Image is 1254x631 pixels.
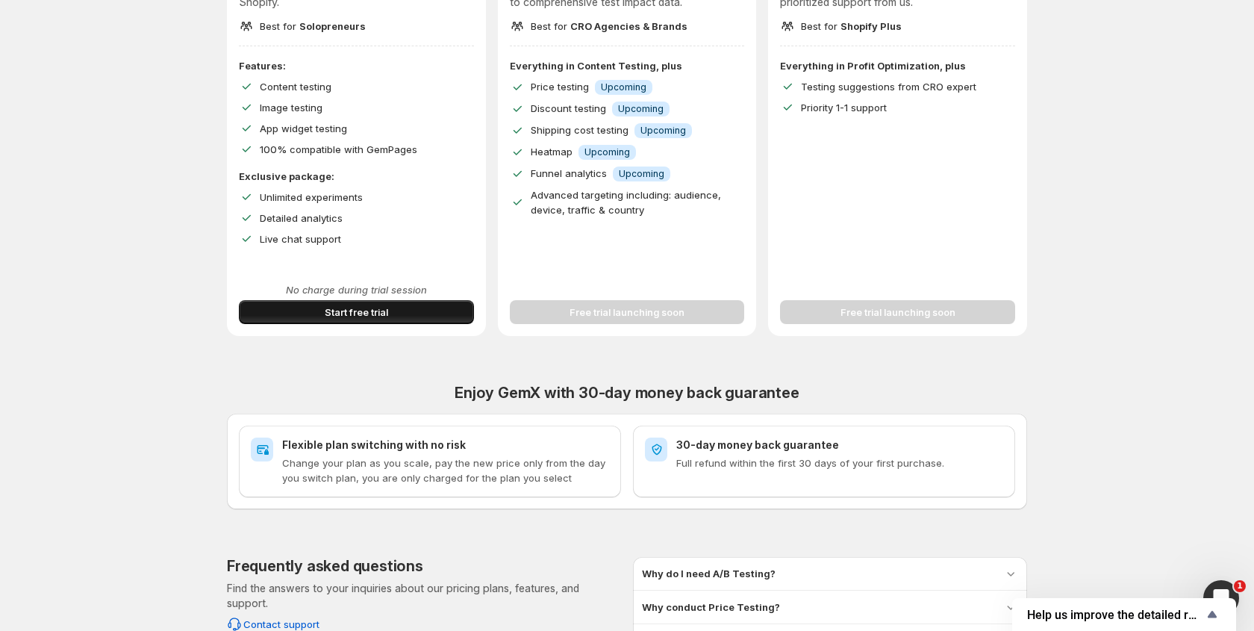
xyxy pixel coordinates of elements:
[780,58,1015,73] p: Everything in Profit Optimization, plus
[260,143,417,155] span: 100% compatible with GemPages
[619,168,664,180] span: Upcoming
[1234,580,1246,592] span: 1
[801,102,887,114] span: Priority 1-1 support
[260,102,322,114] span: Image testing
[531,146,573,158] span: Heatmap
[227,581,621,611] p: Find the answers to your inquiries about our pricing plans, features, and support.
[260,81,331,93] span: Content testing
[260,212,343,224] span: Detailed analytics
[227,557,423,575] h2: Frequently asked questions
[642,600,780,615] h3: Why conduct Price Testing?
[676,456,1003,470] p: Full refund within the first 30 days of your first purchase.
[227,384,1027,402] h2: Enjoy GemX with 30-day money back guarantee
[282,456,609,485] p: Change your plan as you scale, pay the new price only from the day you switch plan, you are only ...
[282,438,609,453] h2: Flexible plan switching with no risk
[299,20,366,32] span: Solopreneurs
[584,146,630,158] span: Upcoming
[510,58,745,73] p: Everything in Content Testing, plus
[801,19,902,34] p: Best for
[239,58,474,73] p: Features:
[531,124,628,136] span: Shipping cost testing
[642,566,776,581] h3: Why do I need A/B Testing?
[531,81,589,93] span: Price testing
[618,103,664,115] span: Upcoming
[601,81,646,93] span: Upcoming
[325,305,388,320] span: Start free trial
[676,438,1003,453] h2: 30-day money back guarantee
[531,167,607,179] span: Funnel analytics
[801,81,976,93] span: Testing suggestions from CRO expert
[531,19,687,34] p: Best for
[1027,608,1203,622] span: Help us improve the detailed report for A/B campaigns
[531,102,606,114] span: Discount testing
[260,122,347,134] span: App widget testing
[840,20,902,32] span: Shopify Plus
[260,233,341,245] span: Live chat support
[640,125,686,137] span: Upcoming
[239,169,474,184] p: Exclusive package:
[1027,606,1221,624] button: Show survey - Help us improve the detailed report for A/B campaigns
[260,19,366,34] p: Best for
[1203,580,1239,616] iframe: Intercom live chat
[570,20,687,32] span: CRO Agencies & Brands
[239,300,474,324] button: Start free trial
[239,282,474,297] p: No charge during trial session
[260,191,363,203] span: Unlimited experiments
[531,189,721,216] span: Advanced targeting including: audience, device, traffic & country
